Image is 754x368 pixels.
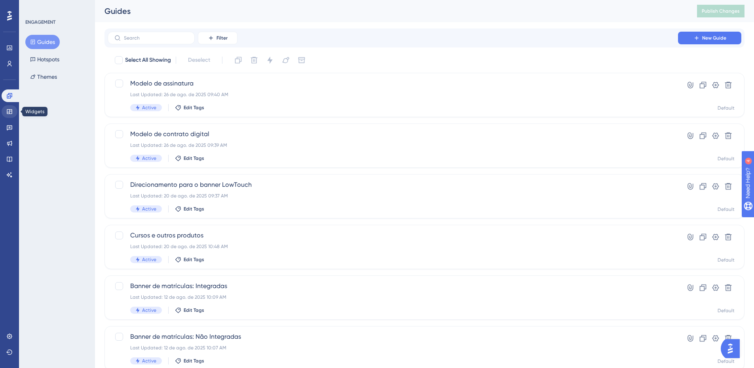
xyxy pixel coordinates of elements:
div: Last Updated: 26 de ago. de 2025 09:39 AM [130,142,655,148]
span: Filter [217,35,228,41]
button: Deselect [181,53,217,67]
div: Default [718,307,735,314]
button: Edit Tags [175,104,204,111]
button: Edit Tags [175,155,204,161]
div: ENGAGEMENT [25,19,55,25]
span: Edit Tags [184,206,204,212]
div: Default [718,257,735,263]
span: Edit Tags [184,307,204,313]
button: Filter [198,32,237,44]
span: Active [142,104,156,111]
button: Themes [25,70,62,84]
span: Active [142,206,156,212]
div: Last Updated: 20 de ago. de 2025 10:48 AM [130,243,655,250]
span: Need Help? [19,2,49,11]
div: Last Updated: 12 de ago. de 2025 10:07 AM [130,345,655,351]
span: Edit Tags [184,155,204,161]
span: Active [142,155,156,161]
span: Active [142,358,156,364]
div: Guides [104,6,677,17]
input: Search [124,35,188,41]
span: Deselect [188,55,210,65]
button: New Guide [678,32,741,44]
span: Modelo de contrato digital [130,129,655,139]
div: Default [718,206,735,212]
button: Hotspots [25,52,64,66]
button: Edit Tags [175,256,204,263]
span: Edit Tags [184,358,204,364]
span: Cursos e outros produtos [130,231,655,240]
span: New Guide [702,35,726,41]
div: Default [718,156,735,162]
span: Direcionamento para o banner LowTouch [130,180,655,190]
span: Active [142,256,156,263]
div: Last Updated: 20 de ago. de 2025 09:37 AM [130,193,655,199]
div: Last Updated: 26 de ago. de 2025 09:40 AM [130,91,655,98]
button: Edit Tags [175,206,204,212]
div: Default [718,358,735,364]
span: Edit Tags [184,104,204,111]
span: Publish Changes [702,8,740,14]
button: Publish Changes [697,5,745,17]
span: Active [142,307,156,313]
div: 4 [55,4,57,10]
button: Edit Tags [175,307,204,313]
span: Banner de matrículas: Integradas [130,281,655,291]
button: Guides [25,35,60,49]
button: Edit Tags [175,358,204,364]
span: Banner de matrículas: Não Integradas [130,332,655,341]
span: Select All Showing [125,55,171,65]
div: Default [718,105,735,111]
iframe: UserGuiding AI Assistant Launcher [721,337,745,360]
span: Edit Tags [184,256,204,263]
div: Last Updated: 12 de ago. de 2025 10:09 AM [130,294,655,300]
span: Modelo de assinatura [130,79,655,88]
